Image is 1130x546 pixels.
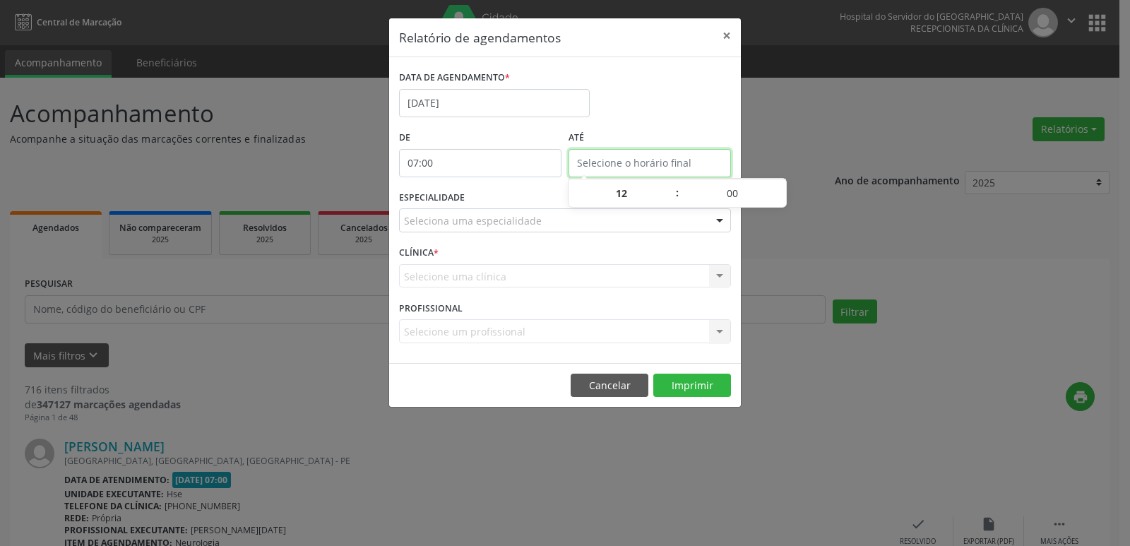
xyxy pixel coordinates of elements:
input: Hour [569,179,675,208]
button: Imprimir [653,374,731,398]
label: PROFISSIONAL [399,297,463,319]
input: Minute [679,179,786,208]
button: Close [713,18,741,53]
label: CLÍNICA [399,242,439,264]
span: Seleciona uma especialidade [404,213,542,228]
input: Selecione o horário inicial [399,149,561,177]
label: DATA DE AGENDAMENTO [399,67,510,89]
span: : [675,179,679,207]
input: Selecione o horário final [569,149,731,177]
label: ATÉ [569,127,731,149]
button: Cancelar [571,374,648,398]
h5: Relatório de agendamentos [399,28,561,47]
label: De [399,127,561,149]
input: Selecione uma data ou intervalo [399,89,590,117]
label: ESPECIALIDADE [399,187,465,209]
